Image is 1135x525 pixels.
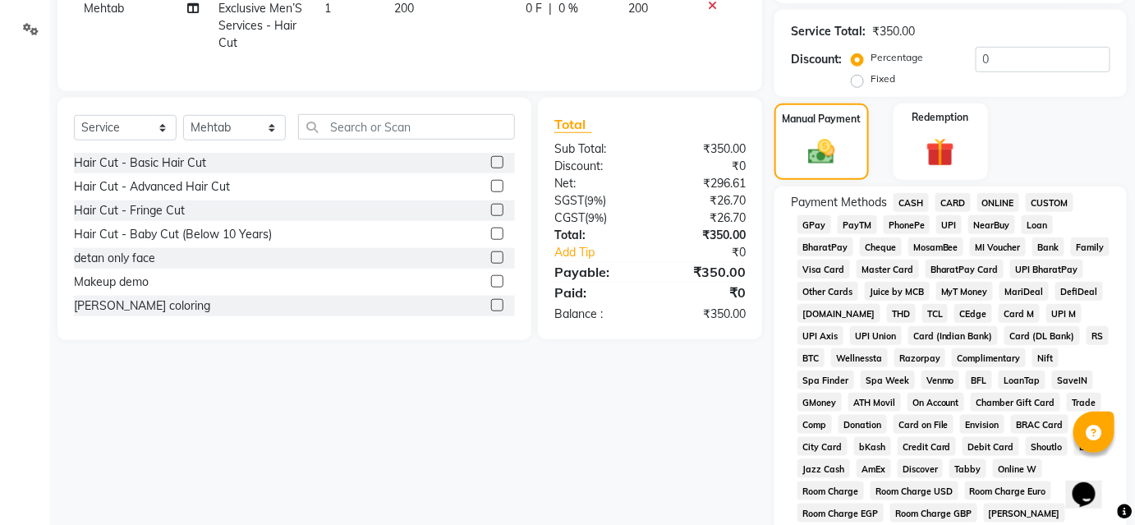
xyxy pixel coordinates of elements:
[1066,459,1119,509] iframe: chat widget
[218,1,302,50] span: Exclusive Men’S Services - Hair Cut
[857,459,891,478] span: AmEx
[797,260,850,279] span: Visa Card
[850,326,902,345] span: UPI Union
[921,371,960,389] span: Venmo
[966,371,992,389] span: BFL
[74,226,272,243] div: Hair Cut - Baby Cut (Below 10 Years)
[936,215,962,234] span: UPI
[871,71,895,86] label: Fixed
[831,348,888,367] span: Wellnessta
[650,192,758,210] div: ₹26.70
[977,193,1020,212] span: ONLINE
[797,282,858,301] span: Other Cards
[1046,304,1082,323] span: UPI M
[797,304,880,323] span: [DOMAIN_NAME]
[1004,326,1080,345] span: Card (DL Bank)
[965,481,1052,500] span: Room Charge Euro
[890,504,977,523] span: Room Charge GBP
[861,371,915,389] span: Spa Week
[542,283,650,302] div: Paid:
[588,211,604,224] span: 9%
[629,1,649,16] span: 200
[791,194,887,211] span: Payment Methods
[999,304,1040,323] span: Card M
[922,304,949,323] span: TCL
[542,140,650,158] div: Sub Total:
[791,23,866,40] div: Service Total:
[949,459,986,478] span: Tabby
[650,158,758,175] div: ₹0
[650,210,758,227] div: ₹26.70
[782,112,861,127] label: Manual Payment
[935,193,971,212] span: CARD
[797,437,848,456] span: City Card
[894,348,946,367] span: Razorpay
[650,306,758,323] div: ₹350.00
[984,504,1066,523] span: [PERSON_NAME]
[797,459,850,478] span: Jazz Cash
[1010,260,1083,279] span: UPI BharatPay
[894,193,929,212] span: CASH
[791,51,842,68] div: Discount:
[554,193,584,208] span: SGST
[542,306,650,323] div: Balance :
[74,154,206,172] div: Hair Cut - Basic Hair Cut
[926,260,1004,279] span: BharatPay Card
[587,194,603,207] span: 9%
[298,114,515,140] input: Search or Scan
[74,250,155,267] div: detan only face
[912,110,969,125] label: Redemption
[1032,237,1064,256] span: Bank
[1026,193,1073,212] span: CUSTOM
[848,393,901,412] span: ATH Movil
[542,175,650,192] div: Net:
[1074,437,1108,456] span: LUZO
[1071,237,1110,256] span: Family
[84,1,124,16] span: Mehtab
[650,140,758,158] div: ₹350.00
[542,262,650,282] div: Payable:
[999,282,1049,301] span: MariDeal
[960,415,1004,434] span: Envision
[797,215,831,234] span: GPay
[797,348,825,367] span: BTC
[999,371,1045,389] span: LoanTap
[963,437,1019,456] span: Debit Card
[887,304,916,323] span: THD
[908,393,965,412] span: On Account
[1087,326,1109,345] span: RS
[993,459,1042,478] span: Online W
[324,1,331,16] span: 1
[542,158,650,175] div: Discount:
[1055,282,1103,301] span: DefiDeal
[74,178,230,196] div: Hair Cut - Advanced Hair Cut
[1052,371,1093,389] span: SaveIN
[872,23,915,40] div: ₹350.00
[542,227,650,244] div: Total:
[839,415,887,434] span: Donation
[871,481,958,500] span: Room Charge USD
[797,504,884,523] span: Room Charge EGP
[1011,415,1068,434] span: BRAC Card
[797,237,853,256] span: BharatPay
[898,459,944,478] span: Discover
[554,210,585,225] span: CGST
[797,326,843,345] span: UPI Axis
[797,393,842,412] span: GMoney
[857,260,919,279] span: Master Card
[968,215,1015,234] span: NearBuy
[838,215,877,234] span: PayTM
[650,283,758,302] div: ₹0
[74,274,149,291] div: Makeup demo
[898,437,957,456] span: Credit Card
[1026,437,1068,456] span: Shoutlo
[542,244,668,261] a: Add Tip
[954,304,992,323] span: CEdge
[542,192,650,210] div: ( )
[650,262,758,282] div: ₹350.00
[854,437,891,456] span: bKash
[952,348,1026,367] span: Complimentary
[800,136,843,168] img: _cash.svg
[797,371,854,389] span: Spa Finder
[860,237,902,256] span: Cheque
